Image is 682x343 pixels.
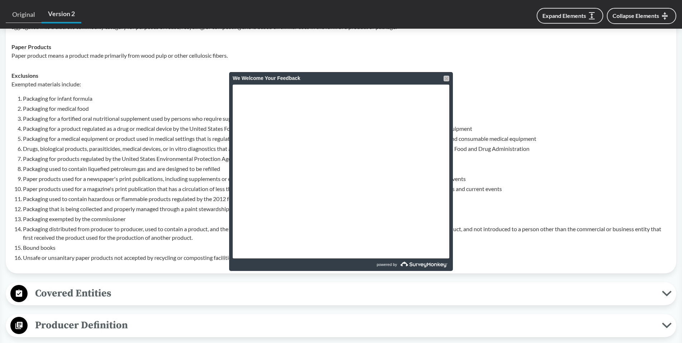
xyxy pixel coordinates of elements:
li: Packaging that is being collected and properly managed through a paint stewardship plan [23,205,671,213]
button: Producer Definition [8,316,674,335]
span: Producer Definition [28,317,662,333]
p: Exempted materials include: [11,80,671,89]
li: Packaging for infant formula [23,94,671,103]
li: Paper products used for a magazine's print publication that has a circulation of less than 95,000... [23,185,671,193]
button: Covered Entities [8,285,674,303]
strong: Paper Products [11,43,51,50]
a: Version 2 [42,6,81,23]
li: Packaging used to contain liquefied petroleum gas and are designed to be refilled [23,165,671,173]
li: Packaging used to contain hazardous or flammable products regulated by the 2012 federal Occupatio... [23,195,671,203]
li: Packaging distributed from producer to producer, used to contain a product, and the product is di... [23,225,671,242]
li: Packaging exempted by the commissioner [23,215,671,223]
p: Paper product means a product made primarily from wood pulp or other cellulosic fibers. [11,51,671,60]
li: Packaging for a fortified oral nutritional supplement used by persons who require supplemental or... [23,114,671,123]
button: Collapse Elements [607,8,676,24]
span: Covered Entities [28,285,662,301]
li: Unsafe or unsanitary paper products not accepted by recycling or composting facilities [23,253,671,262]
a: Original [6,6,42,23]
li: Packaging for medical food [23,104,671,113]
li: Drugs, biological products, parasiticides, medical devices, or in vitro diagnostics that are used... [23,144,671,153]
div: We Welcome Your Feedback [233,72,449,85]
a: powered by [342,258,449,271]
li: Packaging for a medical equipment or product used in medical settings that is regulated by the Un... [23,134,671,143]
span: powered by [377,258,397,271]
li: Paper products used for a newspaper's print publications, including supplements or enclosures, th... [23,175,671,183]
strong: Exclusions [11,72,38,79]
li: Bound books [23,243,671,252]
button: Expand Elements [537,8,603,24]
li: Packaging for a product regulated as a drug or medical device by the United States Food and Drug ... [23,124,671,133]
li: Packaging for products regulated by the United States Environmental Protection Agency under the F... [23,154,671,163]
